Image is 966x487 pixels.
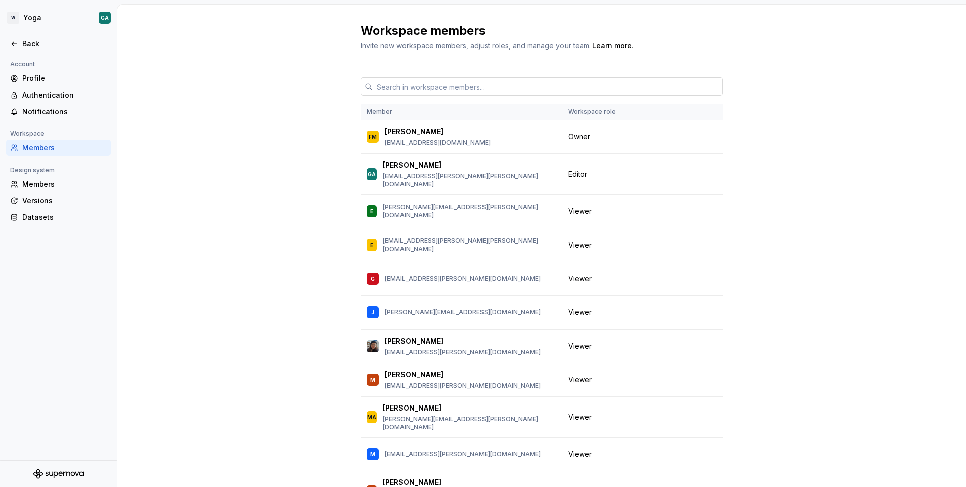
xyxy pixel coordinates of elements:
p: [PERSON_NAME] [385,336,443,346]
span: Viewer [568,206,592,216]
p: [PERSON_NAME] [383,160,441,170]
span: Viewer [568,449,592,459]
p: [EMAIL_ADDRESS][PERSON_NAME][PERSON_NAME][DOMAIN_NAME] [383,237,556,253]
a: Versions [6,193,111,209]
input: Search in workspace members... [373,77,723,96]
div: E [370,206,373,216]
div: G [371,274,375,284]
p: [PERSON_NAME] [383,403,441,413]
div: M [370,449,375,459]
p: [PERSON_NAME][EMAIL_ADDRESS][DOMAIN_NAME] [385,308,541,316]
div: Members [22,179,107,189]
span: Invite new workspace members, adjust roles, and manage your team. [361,41,591,50]
button: WYogaGA [2,7,115,29]
h2: Workspace members [361,23,711,39]
p: [EMAIL_ADDRESS][PERSON_NAME][DOMAIN_NAME] [385,450,541,458]
div: Account [6,58,39,70]
div: Datasets [22,212,107,222]
a: Members [6,140,111,156]
div: GA [101,14,109,22]
span: Viewer [568,307,592,317]
span: Viewer [568,375,592,385]
p: [EMAIL_ADDRESS][PERSON_NAME][DOMAIN_NAME] [385,348,541,356]
div: M [370,375,375,385]
div: E [370,240,373,250]
div: Versions [22,196,107,206]
div: Yoga [23,13,41,23]
th: Workspace role [562,104,697,120]
p: [EMAIL_ADDRESS][DOMAIN_NAME] [385,139,491,147]
span: Owner [568,132,590,142]
span: Viewer [568,412,592,422]
div: Workspace [6,128,48,140]
span: Viewer [568,341,592,351]
div: Notifications [22,107,107,117]
svg: Supernova Logo [33,469,84,479]
div: J [371,307,374,317]
div: Authentication [22,90,107,100]
a: Learn more [592,41,632,51]
div: Profile [22,73,107,84]
p: [PERSON_NAME][EMAIL_ADDRESS][PERSON_NAME][DOMAIN_NAME] [383,415,556,431]
a: Datasets [6,209,111,225]
span: . [591,42,633,50]
div: MA [367,412,376,422]
span: Viewer [568,240,592,250]
div: Members [22,143,107,153]
div: Design system [6,164,59,176]
div: FM [369,132,377,142]
span: Viewer [568,274,592,284]
a: Authentication [6,87,111,103]
a: Notifications [6,104,111,120]
div: W [7,12,19,24]
a: Profile [6,70,111,87]
p: [PERSON_NAME][EMAIL_ADDRESS][PERSON_NAME][DOMAIN_NAME] [383,203,556,219]
p: [EMAIL_ADDRESS][PERSON_NAME][DOMAIN_NAME] [385,382,541,390]
span: Editor [568,169,587,179]
p: [EMAIL_ADDRESS][PERSON_NAME][PERSON_NAME][DOMAIN_NAME] [383,172,556,188]
p: [EMAIL_ADDRESS][PERSON_NAME][DOMAIN_NAME] [385,275,541,283]
div: Back [22,39,107,49]
th: Member [361,104,562,120]
a: Members [6,176,111,192]
p: [PERSON_NAME] [385,370,443,380]
p: [PERSON_NAME] [385,127,443,137]
div: GA [368,169,376,179]
img: Larissa Matos [367,340,379,352]
a: Back [6,36,111,52]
